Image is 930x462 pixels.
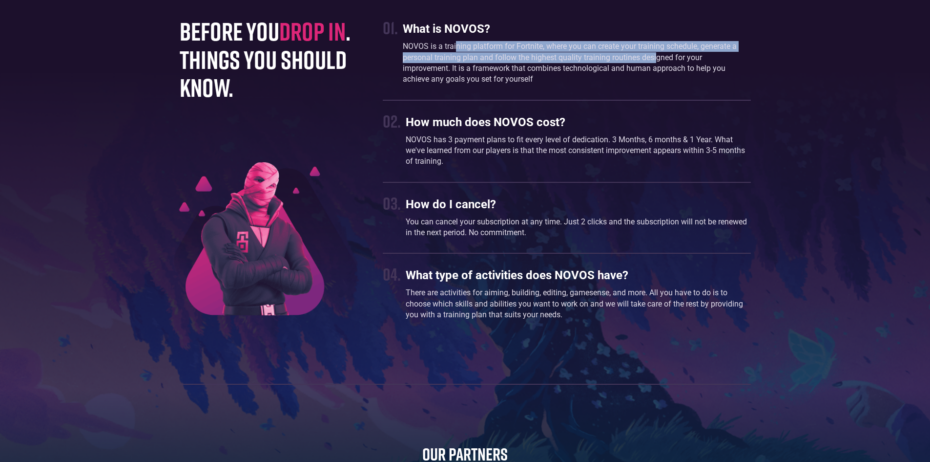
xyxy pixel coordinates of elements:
[403,41,750,85] p: NOVOS is a training platform for Fortnite, where you can create your training schedule, generate ...
[383,17,398,38] div: 01.
[383,193,401,214] div: 03.
[383,264,401,285] div: 04.
[279,16,346,46] span: drop in
[406,198,750,212] h3: How do I cancel?
[403,22,750,36] h3: What is NOVOS?
[406,217,750,239] p: You can cancel your subscription at any time. Just 2 clicks and the subscription will not be rene...
[383,110,401,132] div: 02.
[406,287,750,320] p: There are activities for aiming, building, editing, gamesense, and more. All you have to do is to...
[406,134,750,167] p: NOVOS has 3 payment plans to fit every level of dedication. 3 Months, 6 months & 1 Year. What we'...
[406,115,750,130] h3: How much does NOVOS cost?
[180,17,364,101] h1: before you . things you should know.
[406,268,750,283] h3: What type of activities does NOVOS have?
